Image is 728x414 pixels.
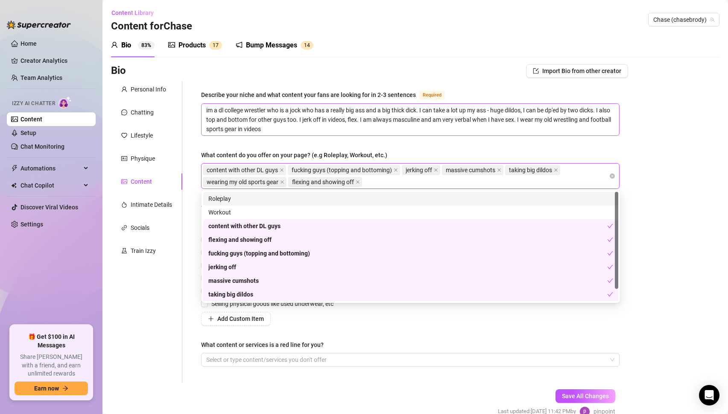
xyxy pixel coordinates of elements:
[131,223,149,232] div: Socials
[201,205,385,230] span: What services do you offer to fans? Requests for services not selected will be declined by the ag...
[208,194,613,203] div: Roleplay
[364,177,365,187] input: What content do you offer on your page? (e.g Roleplay, Workout, etc.)
[131,246,156,255] div: Train Izzy
[168,41,175,48] span: picture
[201,90,454,100] label: Describe your niche and what content your fans are looking for in 2-3 sentences
[202,104,619,135] textarea: Describe your niche and what content your fans are looking for in 2-3 sentences
[207,165,278,175] span: content with other DL guys
[178,40,206,50] div: Products
[653,13,714,26] span: Chase (chasebrody)
[121,179,127,185] span: picture
[201,150,393,160] label: What content do you offer on your page? (e.g Roleplay, Workout, etc.)
[20,161,81,175] span: Automations
[356,180,360,184] span: close
[201,312,271,326] button: Add Custom Item
[111,9,154,16] span: Content Library
[607,278,613,284] span: check
[554,168,558,172] span: close
[246,40,297,50] div: Bump Messages
[121,109,127,115] span: message
[201,150,387,160] div: What content do you offer on your page? (e.g Roleplay, Workout, etc.)
[509,165,552,175] span: taking big dildos
[20,143,64,150] a: Chat Monitoring
[20,179,81,192] span: Chat Copilot
[20,221,43,228] a: Settings
[201,340,330,349] label: What content or services is a red line for you?
[203,260,618,274] div: jerking off
[12,100,55,108] span: Izzy AI Chatter
[217,315,264,322] span: Add Custom Item
[15,382,88,395] button: Earn nowarrow-right
[699,385,719,405] div: Open Intercom Messenger
[562,393,609,399] span: Save All Changes
[20,204,78,211] a: Discover Viral Videos
[209,41,222,50] sup: 17
[607,250,613,256] span: check
[111,64,126,78] h3: Bio
[442,165,503,175] span: massive cumshots
[34,385,59,392] span: Earn now
[533,68,539,74] span: import
[394,168,398,172] span: close
[203,177,287,187] span: wearing my old sports gear
[216,42,219,48] span: 7
[208,290,607,299] div: taking big dildos
[15,353,88,378] span: Share [PERSON_NAME] with a friend, and earn unlimited rewards
[497,168,501,172] span: close
[131,108,154,117] div: Chatting
[121,248,127,254] span: experiment
[131,85,166,94] div: Personal Info
[288,177,362,187] span: flexing and showing off
[121,86,127,92] span: user
[208,276,607,285] div: massive cumshots
[203,206,618,219] div: Workout
[58,96,72,109] img: AI Chatter
[20,74,62,81] a: Team Analytics
[207,177,278,187] span: wearing my old sports gear
[208,249,607,258] div: fucking guys (topping and bottoming)
[434,168,438,172] span: close
[203,233,618,247] div: flexing and showing off
[206,355,208,365] input: What content or services is a red line for you?
[131,177,152,186] div: Content
[292,177,354,187] span: flexing and showing off
[62,385,68,391] span: arrow-right
[301,41,313,50] sup: 14
[7,21,71,29] img: logo-BBDzfeDw.svg
[446,165,495,175] span: massive cumshots
[203,165,286,175] span: content with other DL guys
[201,90,416,100] div: Describe your niche and what content your fans are looking for in 2-3 sentences
[20,116,42,123] a: Content
[15,333,88,349] span: 🎁 Get $100 in AI Messages
[203,219,618,233] div: content with other DL guys
[288,165,400,175] span: fucking guys (topping and bottoming)
[203,288,618,301] div: taking big dildos
[121,40,131,50] div: Bio
[280,168,284,172] span: close
[213,42,216,48] span: 1
[402,165,440,175] span: jerking off
[607,223,613,229] span: check
[121,132,127,138] span: heart
[505,165,560,175] span: taking big dildos
[121,156,127,161] span: idcard
[111,6,161,20] button: Content Library
[307,42,310,48] span: 4
[208,208,613,217] div: Workout
[607,237,613,243] span: check
[121,225,127,231] span: link
[208,235,607,244] div: flexing and showing off
[11,182,17,188] img: Chat Copilot
[406,165,432,175] span: jerking off
[208,316,214,322] span: plus
[610,173,615,179] span: close-circle
[121,202,127,208] span: fire
[111,41,118,48] span: user
[11,165,18,172] span: thunderbolt
[131,131,153,140] div: Lifestyle
[203,192,618,206] div: Roleplay
[208,262,607,272] div: jerking off
[203,274,618,288] div: massive cumshots
[280,180,284,184] span: close
[607,264,613,270] span: check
